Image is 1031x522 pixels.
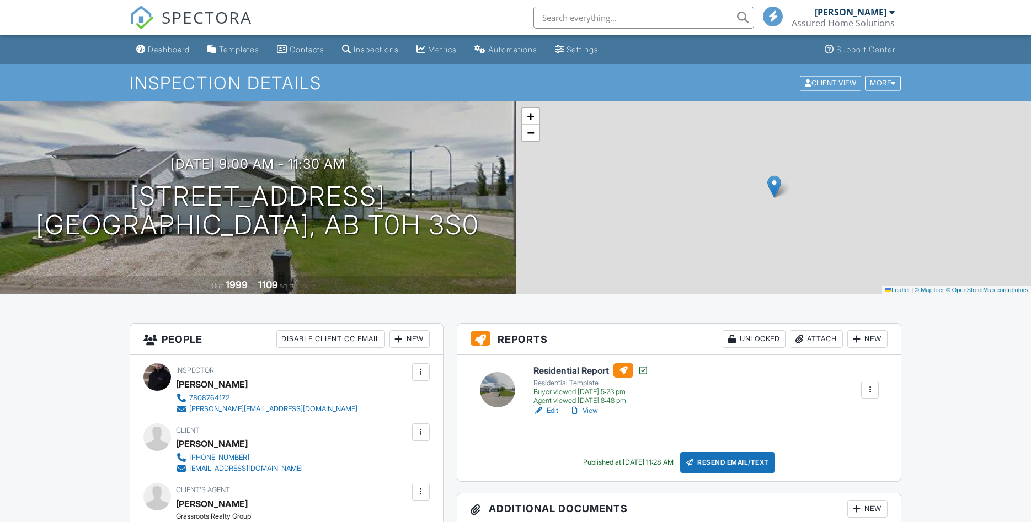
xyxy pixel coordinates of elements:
span: SPECTORA [162,6,252,29]
div: [PERSON_NAME] [815,7,886,18]
a: Inspections [338,40,403,60]
img: The Best Home Inspection Software - Spectora [130,6,154,30]
h3: [DATE] 9:00 am - 11:30 am [170,157,345,171]
a: Zoom in [522,108,539,125]
div: New [847,330,888,348]
a: View [569,405,598,416]
div: Published at [DATE] 11:28 AM [583,458,674,467]
div: 7808764172 [189,394,229,402]
a: [PERSON_NAME][EMAIL_ADDRESS][DOMAIN_NAME] [176,403,357,415]
div: Metrics [428,45,457,54]
a: Contacts [273,40,329,60]
a: Support Center [820,40,900,60]
div: 1109 [258,279,278,290]
div: New [847,500,888,518]
div: Client View [800,76,861,90]
a: Automations (Basic) [470,40,542,60]
div: Settings [567,45,599,54]
a: [PHONE_NUMBER] [176,452,303,463]
a: Metrics [412,40,461,60]
div: Buyer viewed [DATE] 5:23 pm [533,388,649,396]
a: Residential Report Residential Template Buyer viewed [DATE] 5:23 pm Agent viewed [DATE] 8:48 pm [533,363,649,405]
div: Contacts [290,45,324,54]
span: | [911,287,913,293]
a: SPECTORA [130,15,252,38]
a: [EMAIL_ADDRESS][DOMAIN_NAME] [176,463,303,474]
div: 1999 [226,279,248,290]
div: Agent viewed [DATE] 8:48 pm [533,396,649,405]
a: © OpenStreetMap contributors [946,287,1028,293]
div: Dashboard [148,45,190,54]
a: Leaflet [885,287,910,293]
span: sq. ft. [280,282,295,290]
span: Built [212,282,224,290]
a: Templates [203,40,264,60]
div: Grassroots Realty Group [176,512,366,521]
h3: Reports [457,324,901,355]
div: New [389,330,430,348]
div: Templates [219,45,259,54]
a: 7808764172 [176,392,357,403]
h3: People [130,324,443,355]
div: Unlocked [723,330,786,348]
span: − [527,126,534,139]
h1: Inspection Details [130,73,902,93]
a: Client View [799,78,864,87]
span: Inspector [176,366,214,374]
h1: [STREET_ADDRESS] [GEOGRAPHIC_DATA], AB T0H 3S0 [36,182,479,240]
div: Residential Template [533,379,649,388]
div: Inspections [354,45,399,54]
a: Zoom out [522,125,539,141]
a: Dashboard [132,40,194,60]
span: Client's Agent [176,486,230,494]
div: More [865,76,901,90]
a: © MapTiler [915,287,944,293]
div: Support Center [836,45,895,54]
div: Automations [488,45,537,54]
input: Search everything... [533,7,754,29]
div: Attach [790,330,843,348]
span: Client [176,426,200,434]
span: + [527,109,534,123]
img: Marker [767,175,781,198]
div: Assured Home Solutions [792,18,895,29]
a: Settings [551,40,603,60]
div: Disable Client CC Email [276,330,385,348]
div: [PERSON_NAME] [176,435,248,452]
div: [EMAIL_ADDRESS][DOMAIN_NAME] [189,464,303,473]
a: [PERSON_NAME] [176,496,248,512]
div: Resend Email/Text [680,452,775,473]
a: Edit [533,405,558,416]
h6: Residential Report [533,363,649,378]
div: [PERSON_NAME] [176,376,248,392]
div: [PERSON_NAME][EMAIL_ADDRESS][DOMAIN_NAME] [189,405,357,413]
div: [PHONE_NUMBER] [189,453,249,462]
